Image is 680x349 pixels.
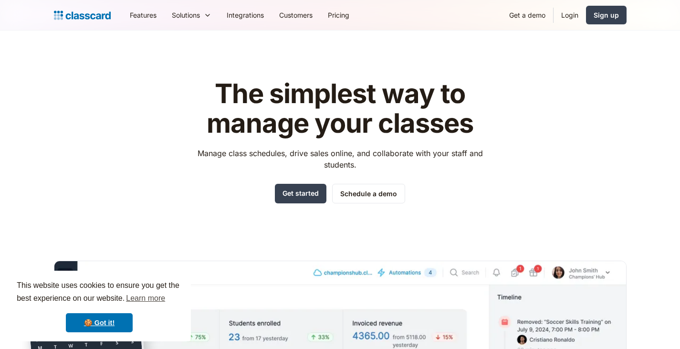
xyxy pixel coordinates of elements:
div: cookieconsent [8,271,191,341]
a: Login [554,4,586,26]
h1: The simplest way to manage your classes [188,79,492,138]
a: Customers [272,4,320,26]
a: dismiss cookie message [66,313,133,332]
a: Pricing [320,4,357,26]
div: Solutions [172,10,200,20]
a: Sign up [586,6,627,24]
a: Features [122,4,164,26]
a: Schedule a demo [332,184,405,203]
p: Manage class schedules, drive sales online, and collaborate with your staff and students. [188,148,492,170]
a: Get a demo [502,4,553,26]
a: home [54,9,111,22]
span: This website uses cookies to ensure you get the best experience on our website. [17,280,182,306]
a: Get started [275,184,326,203]
a: Integrations [219,4,272,26]
div: Solutions [164,4,219,26]
a: learn more about cookies [125,291,167,306]
div: Sign up [594,10,619,20]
